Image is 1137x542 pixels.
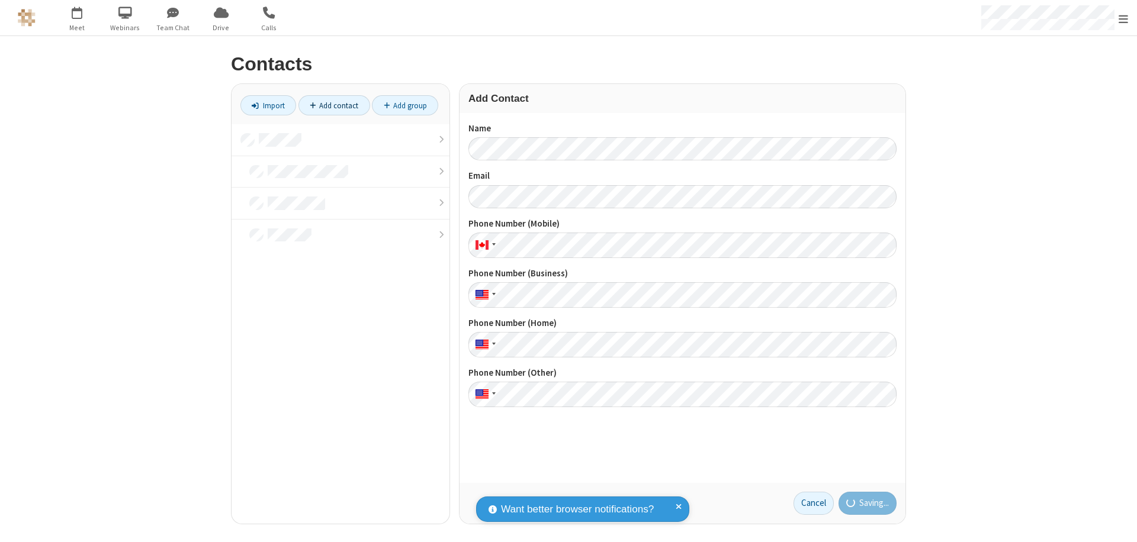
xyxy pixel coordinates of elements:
[859,496,889,510] span: Saving...
[468,332,499,357] div: United States: + 1
[468,122,897,135] label: Name
[298,95,370,115] a: Add contact
[468,317,897,330] label: Phone Number (Home)
[468,233,499,258] div: Canada: + 1
[468,366,897,380] label: Phone Number (Other)
[103,22,147,33] span: Webinars
[151,22,195,33] span: Team Chat
[468,217,897,231] label: Phone Number (Mobile)
[18,9,36,27] img: QA Selenium DO NOT DELETE OR CHANGE
[468,282,499,308] div: United States: + 1
[501,502,654,517] span: Want better browser notifications?
[794,492,834,515] a: Cancel
[199,22,243,33] span: Drive
[468,267,897,280] label: Phone Number (Business)
[468,93,897,104] h3: Add Contact
[231,54,906,75] h2: Contacts
[240,95,296,115] a: Import
[372,95,438,115] a: Add group
[55,22,99,33] span: Meet
[468,382,499,407] div: United States: + 1
[247,22,291,33] span: Calls
[468,169,897,183] label: Email
[839,492,897,515] button: Saving...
